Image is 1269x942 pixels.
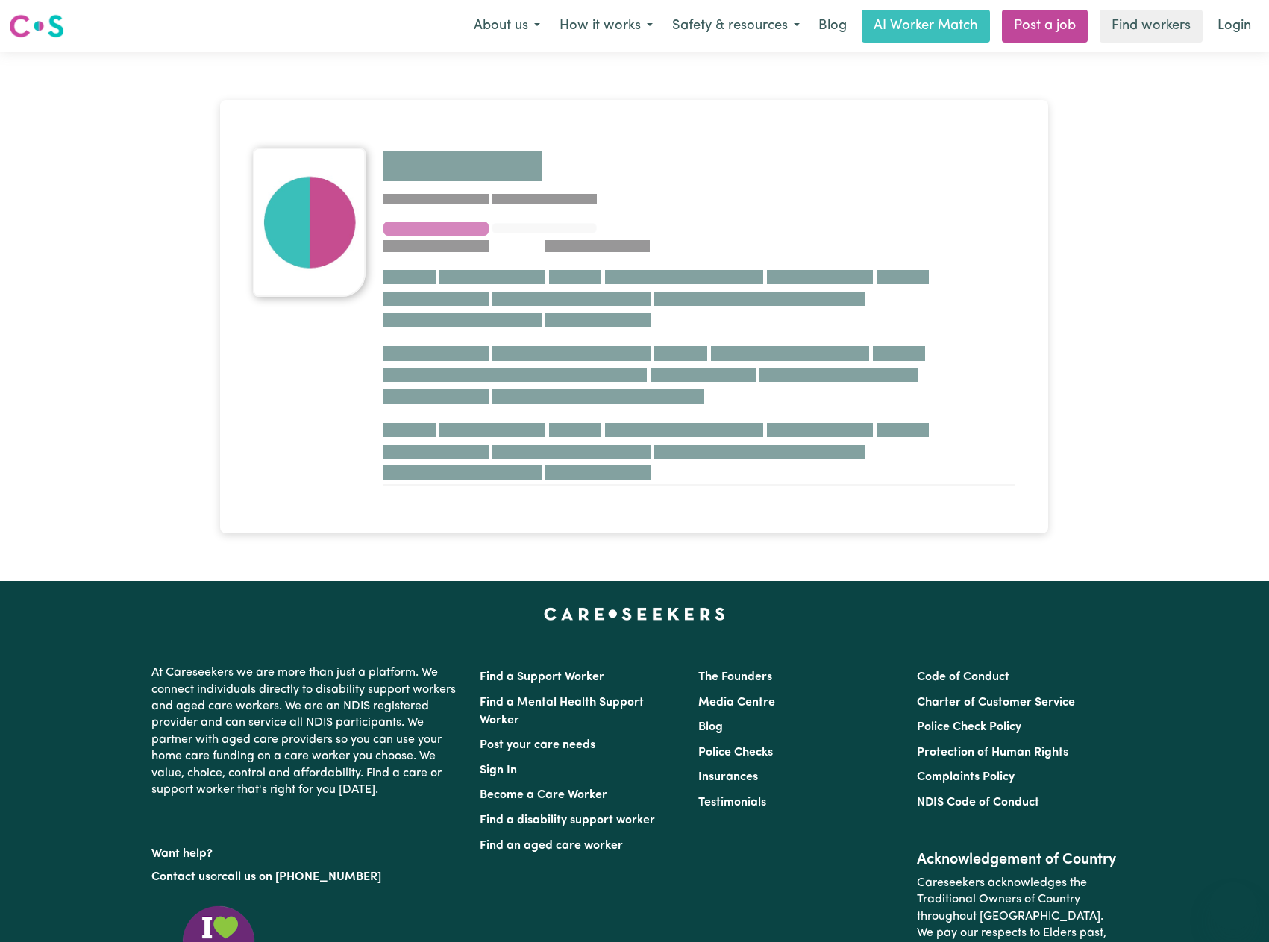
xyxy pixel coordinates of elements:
a: Blog [698,721,723,733]
p: or [151,863,462,891]
a: Find a Support Worker [480,671,604,683]
a: Careseekers home page [544,608,725,620]
a: Sign In [480,764,517,776]
a: Charter of Customer Service [917,697,1075,709]
h2: Acknowledgement of Country [917,851,1118,869]
a: Find a disability support worker [480,814,655,826]
button: How it works [550,10,662,42]
button: About us [464,10,550,42]
a: Post a job [1002,10,1088,43]
a: Contact us [151,871,210,883]
a: Careseekers logo [9,9,64,43]
a: Police Check Policy [917,721,1021,733]
a: Find workers [1100,10,1203,43]
a: The Founders [698,671,772,683]
a: call us on [PHONE_NUMBER] [222,871,381,883]
button: Safety & resources [662,10,809,42]
a: Find an aged care worker [480,840,623,852]
a: Code of Conduct [917,671,1009,683]
a: Find a Mental Health Support Worker [480,697,644,726]
a: Police Checks [698,747,773,759]
a: NDIS Code of Conduct [917,797,1039,808]
p: At Careseekers we are more than just a platform. We connect individuals directly to disability su... [151,659,462,804]
a: Become a Care Worker [480,789,607,801]
a: Media Centre [698,697,775,709]
a: Post your care needs [480,739,595,751]
img: Careseekers logo [9,13,64,40]
a: Protection of Human Rights [917,747,1068,759]
iframe: Button to launch messaging window [1209,882,1257,930]
a: Blog [809,10,856,43]
a: Testimonials [698,797,766,808]
a: AI Worker Match [862,10,990,43]
a: Complaints Policy [917,771,1015,783]
a: Insurances [698,771,758,783]
p: Want help? [151,840,462,862]
a: Login [1209,10,1260,43]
